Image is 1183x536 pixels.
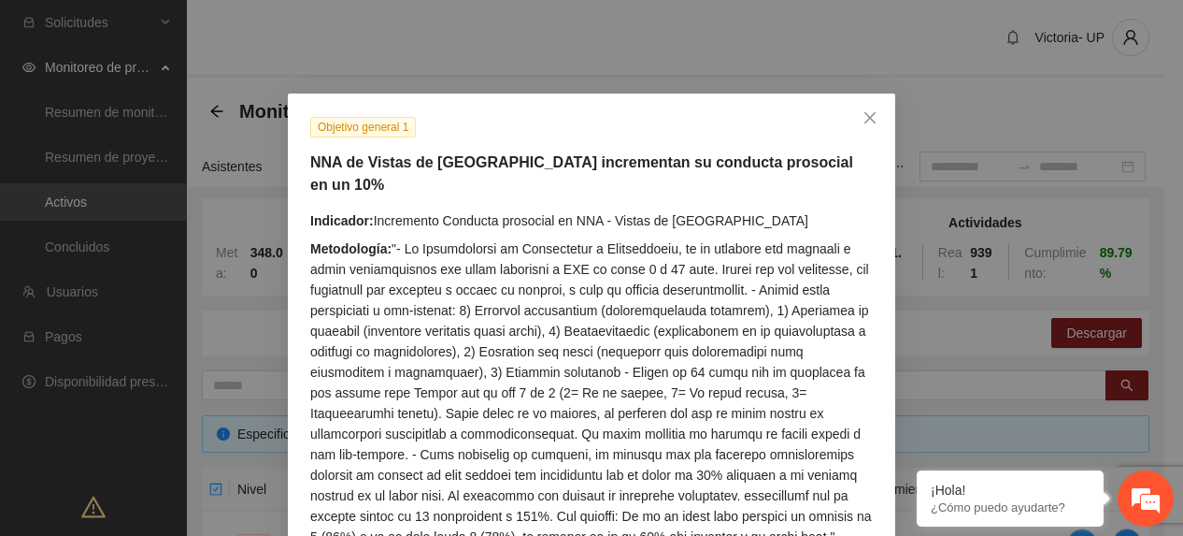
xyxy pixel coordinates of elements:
div: Incremento Conducta prosocial en NNA - Vistas de [GEOGRAPHIC_DATA] [310,210,873,231]
div: ¡Hola! [931,483,1090,498]
span: close [862,110,877,125]
span: Objetivo general 1 [310,117,416,138]
button: Close [845,94,895,144]
strong: Metodología: [310,241,392,256]
strong: Indicador: [310,213,374,228]
h5: NNA de Vistas de [GEOGRAPHIC_DATA] incrementan su conducta prosocial en un 10% [310,152,873,196]
p: ¿Cómo puedo ayudarte? [931,500,1090,514]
